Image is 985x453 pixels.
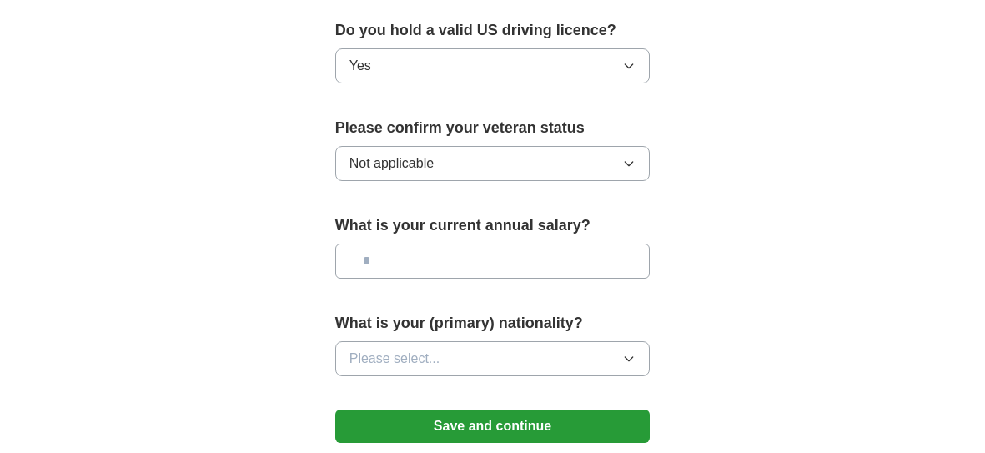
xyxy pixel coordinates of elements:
[349,56,371,76] span: Yes
[335,146,651,181] button: Not applicable
[335,410,651,443] button: Save and continue
[335,19,651,42] label: Do you hold a valid US driving licence?
[349,349,440,369] span: Please select...
[335,341,651,376] button: Please select...
[335,48,651,83] button: Yes
[335,312,651,335] label: What is your (primary) nationality?
[335,117,651,139] label: Please confirm your veteran status
[335,214,651,237] label: What is your current annual salary?
[349,154,434,174] span: Not applicable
